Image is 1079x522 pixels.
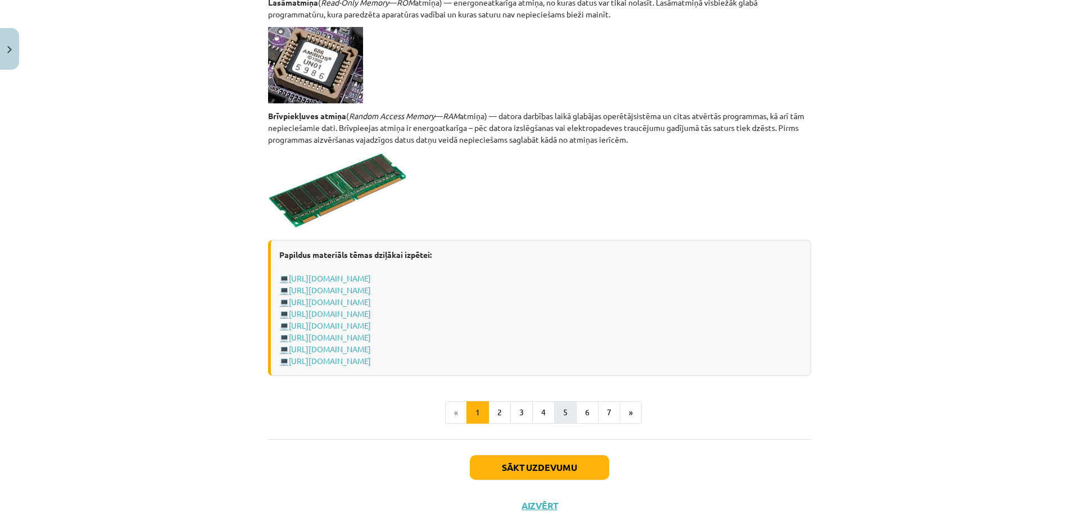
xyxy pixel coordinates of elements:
a: [URL][DOMAIN_NAME] [289,356,371,366]
button: Aizvērt [518,500,561,511]
a: [URL][DOMAIN_NAME] [289,297,371,307]
strong: Brīvpiekļuves atmiņa [268,111,346,121]
button: 6 [576,401,599,424]
em: RAM [443,111,460,121]
button: » [620,401,642,424]
img: icon-close-lesson-0947bae3869378f0d4975bcd49f059093ad1ed9edebbc8119c70593378902aed.svg [7,46,12,53]
a: [URL][DOMAIN_NAME] [289,273,371,283]
nav: Page navigation example [268,401,811,424]
p: ( — atmiņa) — datora darbības laikā glabājas operētājsistēma un citas atvērtās programmas, kā arī... [268,110,811,146]
button: 3 [510,401,533,424]
button: Sākt uzdevumu [470,455,609,480]
a: [URL][DOMAIN_NAME] [289,344,371,354]
em: Random Access Memory [349,111,435,121]
button: 2 [488,401,511,424]
button: 7 [598,401,620,424]
a: [URL][DOMAIN_NAME] [289,332,371,342]
button: 4 [532,401,555,424]
button: 5 [554,401,577,424]
div: 💻 💻 💻 💻 💻 💻 💻 💻 [268,240,811,376]
a: [URL][DOMAIN_NAME] [289,308,371,319]
a: [URL][DOMAIN_NAME] [289,285,371,295]
a: [URL][DOMAIN_NAME] [289,320,371,330]
strong: Papildus materiāls tēmas dziļākai izpētei: [279,249,432,260]
button: 1 [466,401,489,424]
